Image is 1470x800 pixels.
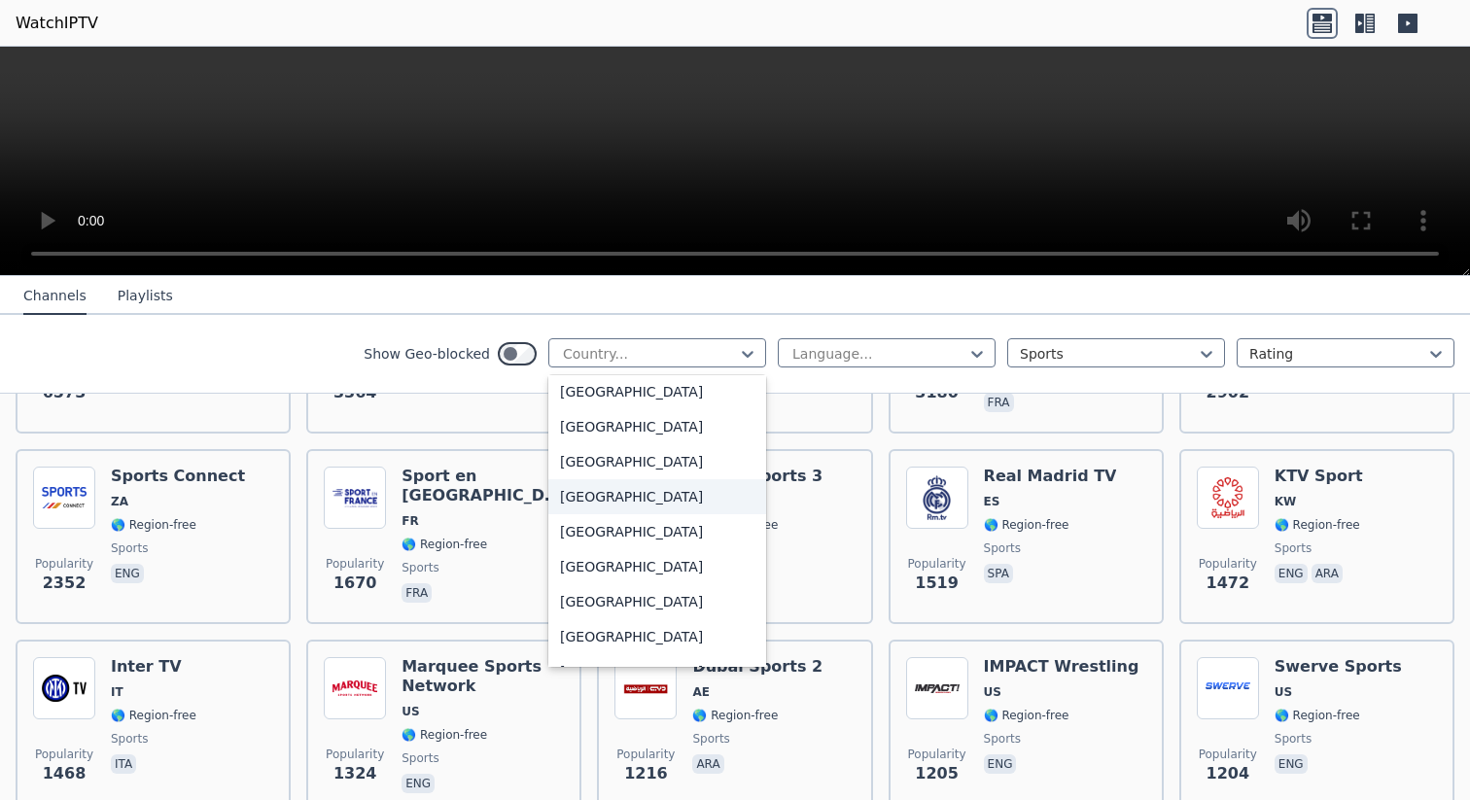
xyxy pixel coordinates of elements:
span: 🌎 Region-free [1275,517,1360,533]
button: Playlists [118,278,173,315]
span: US [984,684,1001,700]
span: sports [111,540,148,556]
span: Popularity [326,747,384,762]
p: spa [984,564,1013,583]
div: [GEOGRAPHIC_DATA] [548,514,766,549]
span: Popularity [35,747,93,762]
p: eng [984,754,1017,774]
span: 🌎 Region-free [984,517,1069,533]
p: eng [111,564,144,583]
div: [GEOGRAPHIC_DATA] [548,654,766,689]
span: 🌎 Region-free [402,537,487,552]
img: IMPACT Wrestling [906,657,968,719]
span: 🌎 Region-free [692,708,778,723]
span: 1216 [624,762,668,785]
h6: Sport en [GEOGRAPHIC_DATA] [402,467,564,505]
div: [GEOGRAPHIC_DATA] [548,444,766,479]
h6: Inter TV [111,657,196,677]
span: 🌎 Region-free [984,708,1069,723]
span: sports [1275,731,1312,747]
div: [GEOGRAPHIC_DATA] [548,619,766,654]
span: 1324 [333,762,377,785]
span: Popularity [1199,747,1257,762]
span: 1519 [915,572,959,595]
span: sports [111,731,148,747]
div: [GEOGRAPHIC_DATA] [548,479,766,514]
span: sports [1275,540,1312,556]
span: 2352 [43,572,87,595]
span: Popularity [326,556,384,572]
p: ara [692,754,723,774]
img: Inter TV [33,657,95,719]
span: Popularity [616,747,675,762]
span: 1468 [43,762,87,785]
span: 1472 [1207,572,1250,595]
span: AE [692,684,709,700]
p: ita [111,754,136,774]
div: [GEOGRAPHIC_DATA] [548,584,766,619]
p: fra [402,583,432,603]
img: Dubai Sports 2 [614,657,677,719]
p: eng [1275,564,1308,583]
span: ZA [111,494,128,509]
span: US [402,704,419,719]
span: 1205 [915,762,959,785]
span: sports [692,731,729,747]
span: 1670 [333,572,377,595]
span: 🌎 Region-free [111,517,196,533]
span: Popularity [35,556,93,572]
span: IT [111,684,123,700]
span: 1204 [1207,762,1250,785]
label: Show Geo-blocked [364,344,490,364]
span: 🌎 Region-free [111,708,196,723]
span: sports [402,750,438,766]
h6: Real Madrid TV [984,467,1117,486]
span: sports [984,540,1021,556]
span: KW [1275,494,1297,509]
span: US [1275,684,1292,700]
div: [GEOGRAPHIC_DATA] [548,374,766,409]
img: Sports Connect [33,467,95,529]
span: sports [984,731,1021,747]
p: ara [1312,564,1343,583]
span: Popularity [908,556,966,572]
img: Marquee Sports Network [324,657,386,719]
span: 🌎 Region-free [402,727,487,743]
span: 🌎 Region-free [1275,708,1360,723]
img: Real Madrid TV [906,467,968,529]
img: KTV Sport [1197,467,1259,529]
img: Swerve Sports [1197,657,1259,719]
h6: Marquee Sports Network [402,657,564,696]
div: [GEOGRAPHIC_DATA] [548,549,766,584]
span: ES [984,494,1000,509]
h6: KTV Sport [1275,467,1363,486]
h6: Sports Connect [111,467,245,486]
div: [GEOGRAPHIC_DATA] [548,409,766,444]
img: Sport en France [324,467,386,529]
span: Popularity [908,747,966,762]
p: fra [984,393,1014,412]
span: sports [402,560,438,575]
p: eng [402,774,435,793]
button: Channels [23,278,87,315]
h6: IMPACT Wrestling [984,657,1139,677]
a: WatchIPTV [16,12,98,35]
p: eng [1275,754,1308,774]
h6: Swerve Sports [1275,657,1402,677]
h6: Dubai Sports 2 [692,657,822,677]
span: FR [402,513,418,529]
span: Popularity [1199,556,1257,572]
